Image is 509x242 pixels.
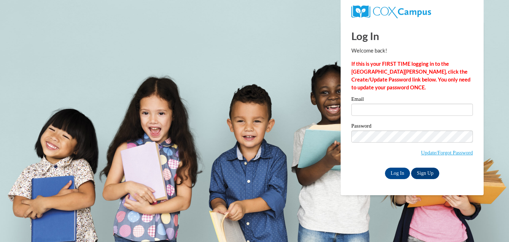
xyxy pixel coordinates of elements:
img: COX Campus [351,5,431,18]
input: Log In [385,168,410,179]
label: Password [351,123,473,130]
h1: Log In [351,29,473,43]
strong: If this is your FIRST TIME logging in to the [GEOGRAPHIC_DATA][PERSON_NAME], click the Create/Upd... [351,61,470,90]
a: Update/Forgot Password [421,150,473,155]
label: Email [351,97,473,104]
a: Sign Up [411,168,439,179]
p: Welcome back! [351,47,473,55]
a: COX Campus [351,8,431,14]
